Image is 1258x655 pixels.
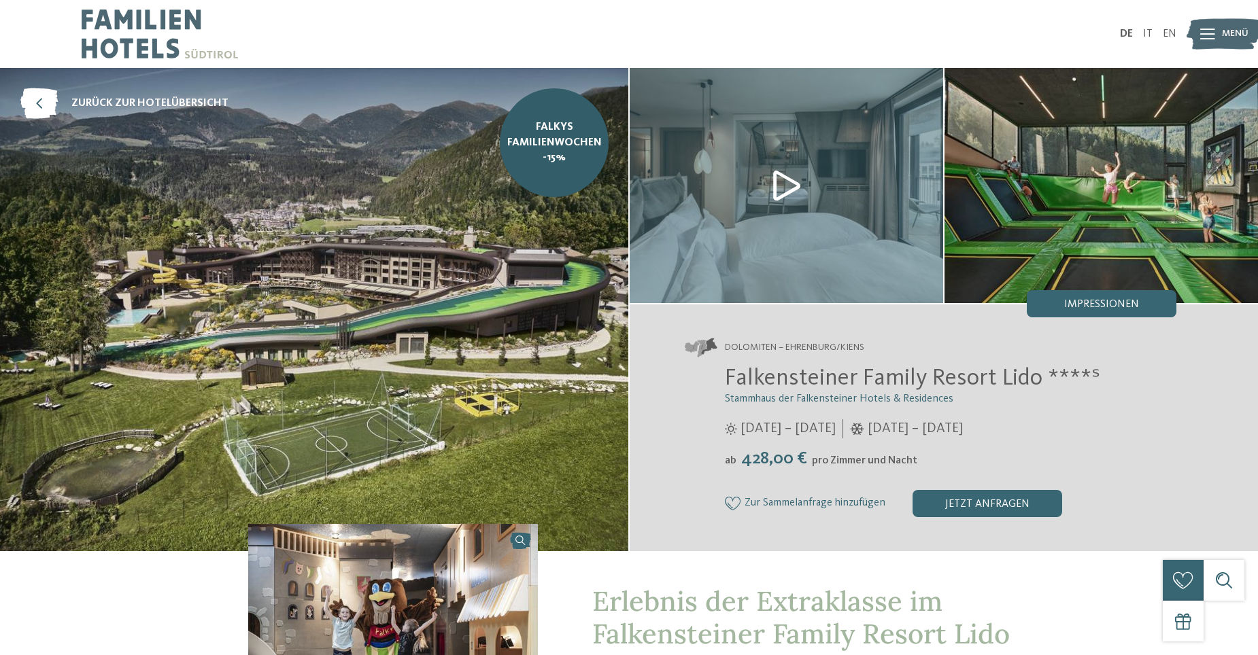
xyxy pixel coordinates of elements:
span: Erlebnis der Extraklasse im Falkensteiner Family Resort Lido [592,584,1010,651]
span: Menü [1222,27,1248,41]
a: zurück zur Hotelübersicht [20,88,228,119]
span: [DATE] – [DATE] [741,419,836,438]
img: Das Familienhotel nahe den Dolomiten mit besonderem Charakter [630,68,943,303]
a: EN [1163,29,1176,39]
img: Das Familienhotel nahe den Dolomiten mit besonderem Charakter [945,68,1258,303]
a: IT [1143,29,1153,39]
a: DE [1120,29,1133,39]
span: pro Zimmer und Nacht [812,455,917,466]
span: Falkys Familienwochen -15% [507,120,602,165]
span: Falkensteiner Family Resort Lido ****ˢ [725,366,1100,390]
span: Impressionen [1064,299,1139,310]
span: Dolomiten – Ehrenburg/Kiens [725,341,864,355]
span: [DATE] – [DATE] [868,419,963,438]
i: Öffnungszeiten im Sommer [725,423,737,435]
i: Öffnungszeiten im Winter [850,423,864,435]
span: Stammhaus der Falkensteiner Hotels & Residences [725,393,953,404]
span: ab [725,455,736,466]
div: jetzt anfragen [913,490,1062,517]
span: 428,00 € [738,450,811,467]
a: Falkys Familienwochen -15% [500,88,609,197]
span: zurück zur Hotelübersicht [71,96,228,111]
span: Zur Sammelanfrage hinzufügen [745,497,885,510]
